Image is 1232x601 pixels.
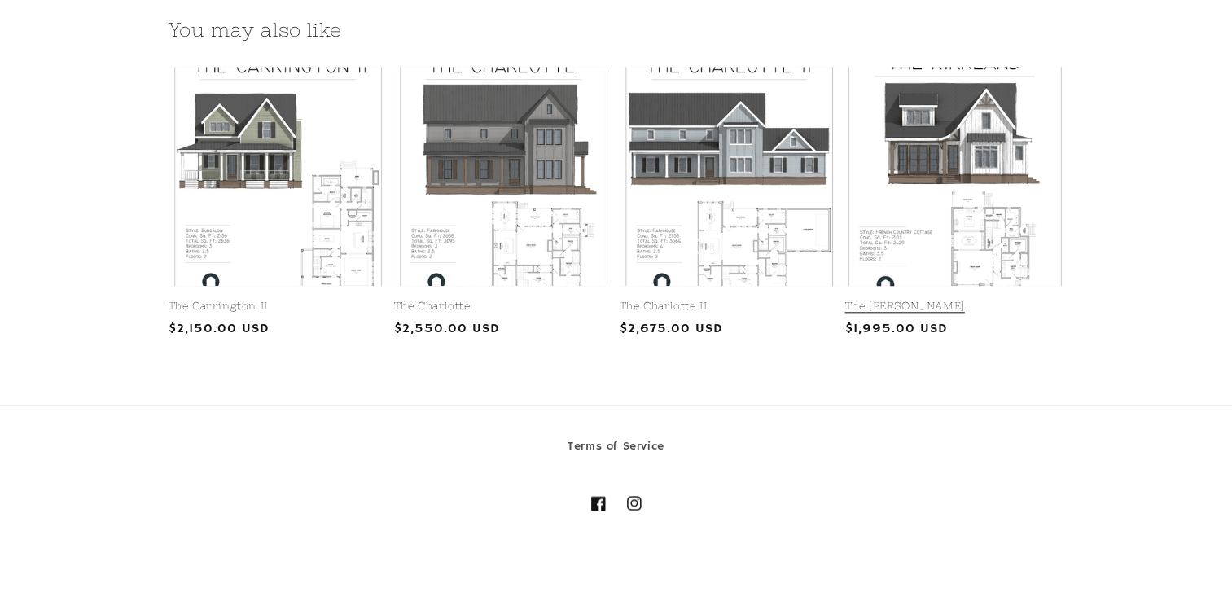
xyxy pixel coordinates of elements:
a: The [PERSON_NAME] [845,300,1064,314]
a: The Carrington II [169,300,388,314]
h2: You may also like [169,17,1064,42]
a: The Charlotte II [620,300,839,314]
a: The Charlotte [394,300,613,314]
a: Terms of Service [568,436,664,461]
